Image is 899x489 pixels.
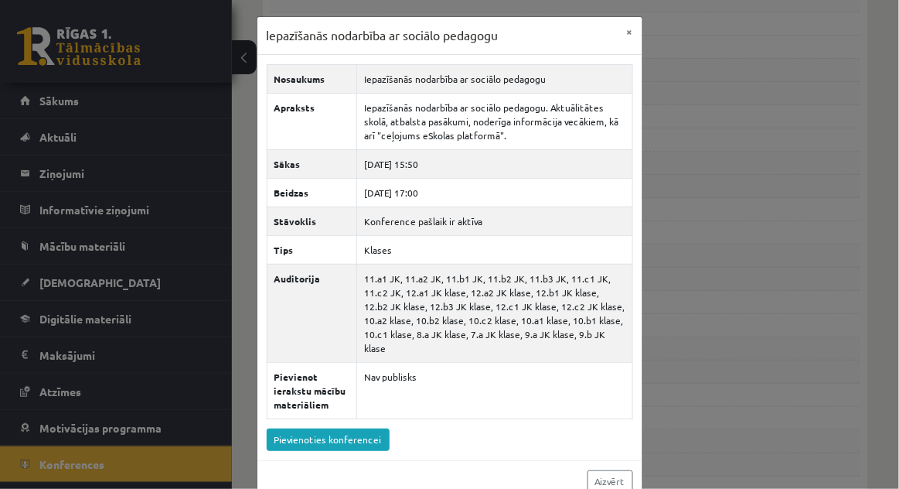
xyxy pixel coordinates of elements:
th: Auditorija [267,264,356,362]
th: Nosaukums [267,64,356,93]
td: [DATE] 15:50 [356,149,632,178]
td: [DATE] 17:00 [356,178,632,207]
td: 11.a1 JK, 11.a2 JK, 11.b1 JK, 11.b2 JK, 11.b3 JK, 11.c1 JK, 11.c2 JK, 12.a1 JK klase, 12.a2 JK kl... [356,264,632,362]
th: Pievienot ierakstu mācību materiāliem [267,362,356,419]
th: Stāvoklis [267,207,356,235]
button: × [618,17,642,46]
td: Konference pašlaik ir aktīva [356,207,632,235]
th: Tips [267,235,356,264]
th: Beidzas [267,178,356,207]
a: Pievienoties konferencei [267,429,390,451]
td: Iepazīšanās nodarbība ar sociālo pedagogu. Aktuālitātes skolā, atbalsta pasākumi, noderīga inform... [356,93,632,149]
h3: Iepazīšanās nodarbība ar sociālo pedagogu [267,26,499,45]
td: Iepazīšanās nodarbība ar sociālo pedagogu [356,64,632,93]
th: Apraksts [267,93,356,149]
td: Klases [356,235,632,264]
th: Sākas [267,149,356,178]
td: Nav publisks [356,362,632,419]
